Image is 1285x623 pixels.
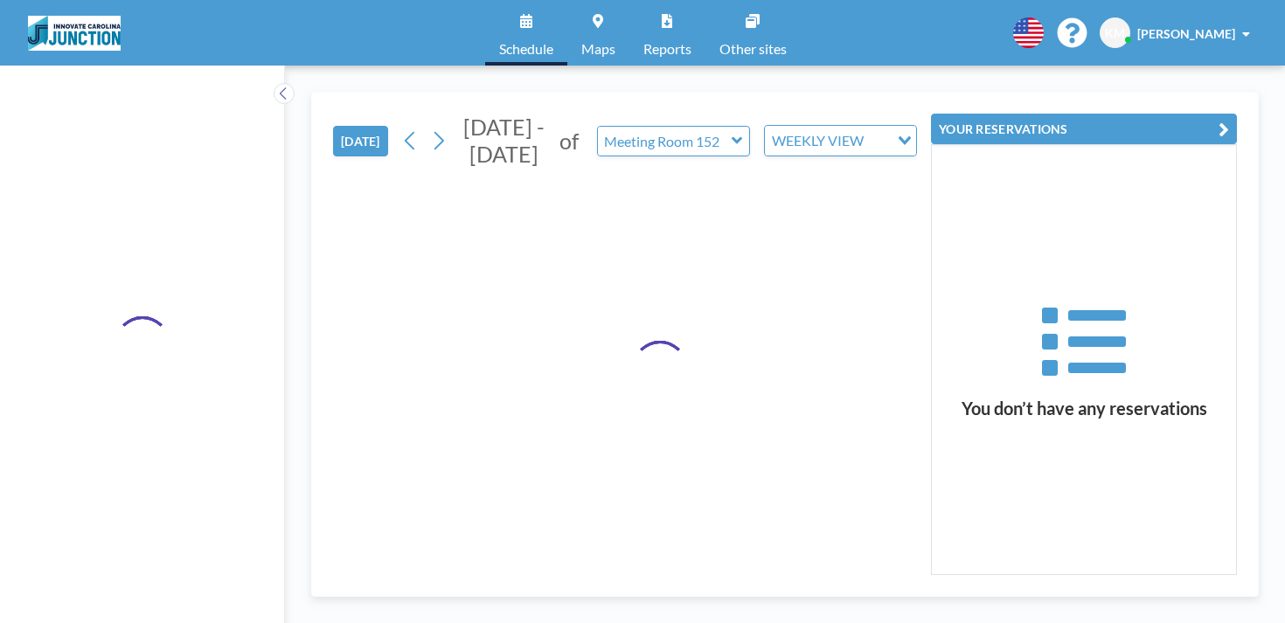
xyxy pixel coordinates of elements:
[28,16,121,51] img: organization-logo
[598,127,732,156] input: Meeting Room 152
[333,126,388,156] button: [DATE]
[643,42,691,56] span: Reports
[869,129,887,152] input: Search for option
[719,42,787,56] span: Other sites
[581,42,615,56] span: Maps
[931,114,1237,144] button: YOUR RESERVATIONS
[499,42,553,56] span: Schedule
[1137,26,1235,41] span: [PERSON_NAME]
[559,128,579,155] span: of
[932,398,1236,419] h3: You don’t have any reservations
[1105,25,1125,41] span: KM
[765,126,916,156] div: Search for option
[463,114,545,167] span: [DATE] - [DATE]
[768,129,867,152] span: WEEKLY VIEW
